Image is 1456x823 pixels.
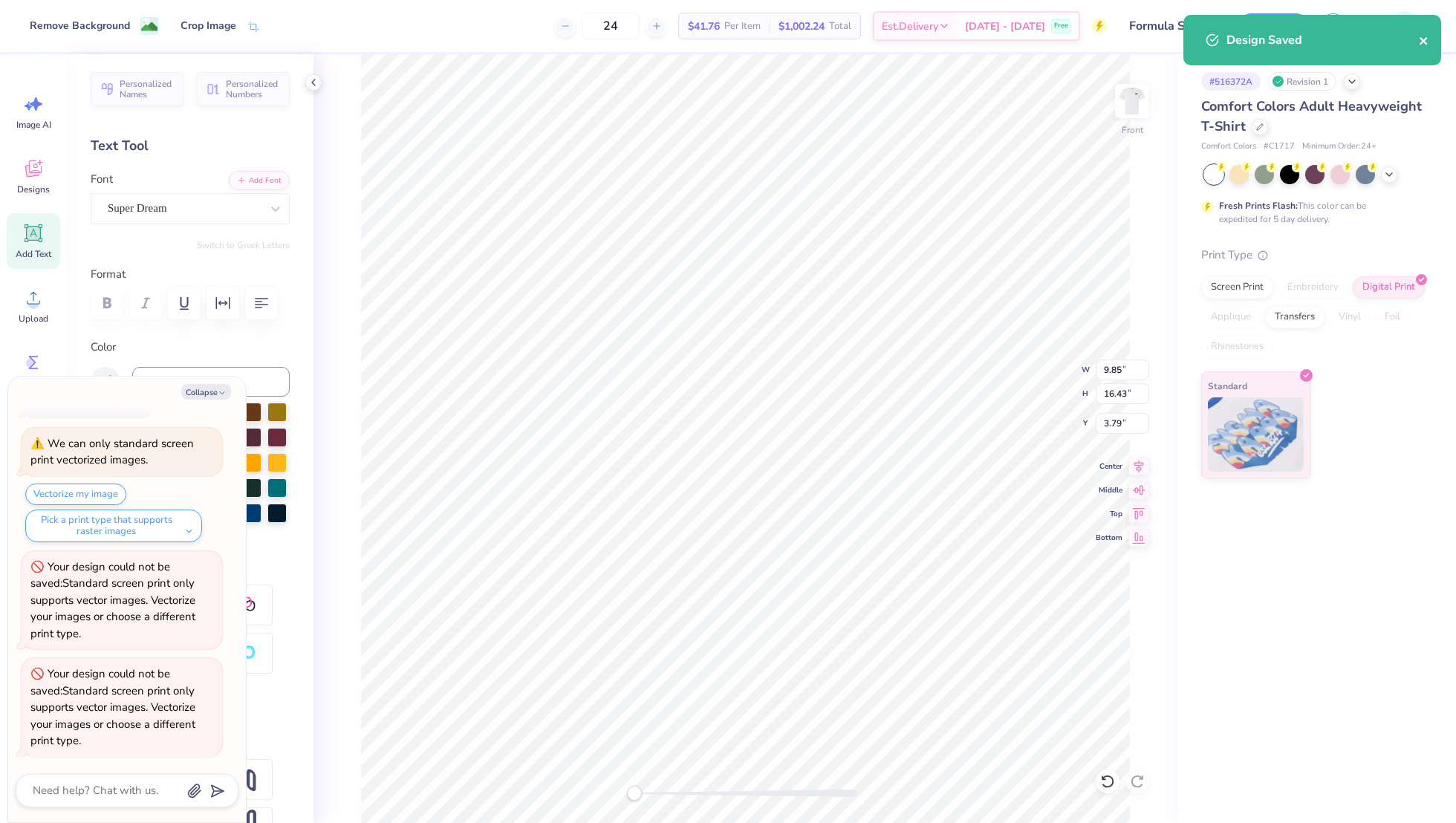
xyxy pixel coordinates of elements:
button: Collapse [181,384,231,400]
div: Digital Print [1353,276,1425,299]
span: Image AI [16,119,51,131]
span: [DATE] - [DATE] [965,19,1045,34]
button: Switch to Greek Letters [197,239,290,251]
button: Personalized Names [91,72,183,106]
span: # C1717 [1264,140,1295,153]
div: We can only standard screen print vectorized images. [30,436,194,468]
span: Center [1096,461,1122,472]
span: Standard [1208,378,1247,394]
img: Front [1117,86,1147,116]
img: Pema Choden Lama [1390,11,1420,41]
span: Total [829,19,851,34]
span: Per Item [724,19,761,34]
button: close [1419,31,1429,49]
span: Personalized Names [120,79,175,100]
span: Add Text [16,248,51,260]
div: Print Type [1201,247,1426,264]
input: – – [582,13,640,39]
div: Embroidery [1278,276,1348,299]
button: Pick a print type that supports raster images [25,510,202,542]
div: Front [1122,123,1143,137]
input: e.g. 7428 c [132,367,290,397]
a: PC [1365,11,1426,41]
label: Color [91,339,290,356]
div: Vinyl [1329,306,1371,328]
span: Personalized Numbers [226,79,281,100]
div: Accessibility label [627,786,642,801]
span: $41.76 [688,19,720,34]
span: Minimum Order: 24 + [1302,140,1377,153]
img: Standard [1208,397,1304,472]
span: Top [1096,508,1122,520]
span: $1,002.24 [779,19,825,34]
span: Upload [19,313,48,325]
div: Crop Image [181,18,236,33]
div: Screen Print [1201,276,1273,299]
div: # 516372A [1201,72,1261,91]
span: Comfort Colors [1201,140,1256,153]
div: Your design could not be saved: Standard screen print only supports vector images. Vectorize your... [30,666,213,749]
span: Middle [1096,484,1122,496]
span: Free [1054,21,1068,31]
label: Format [91,266,290,283]
button: Vectorize my image [25,484,126,505]
strong: Fresh Prints Flash: [1219,200,1298,212]
label: Font [91,171,113,188]
div: Revision 1 [1268,72,1336,91]
span: Est. Delivery [882,19,938,34]
button: Add Font [229,171,290,190]
div: This color can be expedited for 5 day delivery. [1219,199,1402,226]
div: Transfers [1265,306,1325,328]
div: Design Saved [1226,31,1419,49]
div: Your design could not be saved: Standard screen print only supports vector images. Vectorize your... [30,559,213,643]
span: Designs [17,183,50,195]
div: Foil [1375,306,1410,328]
span: Bottom [1096,532,1122,544]
div: Applique [1201,306,1261,328]
button: Personalized Numbers [197,72,290,106]
div: Rhinestones [1201,336,1273,358]
div: Remove Background [30,18,130,33]
input: Untitled Design [1118,11,1227,41]
span: Comfort Colors Adult Heavyweight T-Shirt [1201,97,1422,135]
div: Text Tool [91,136,290,156]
